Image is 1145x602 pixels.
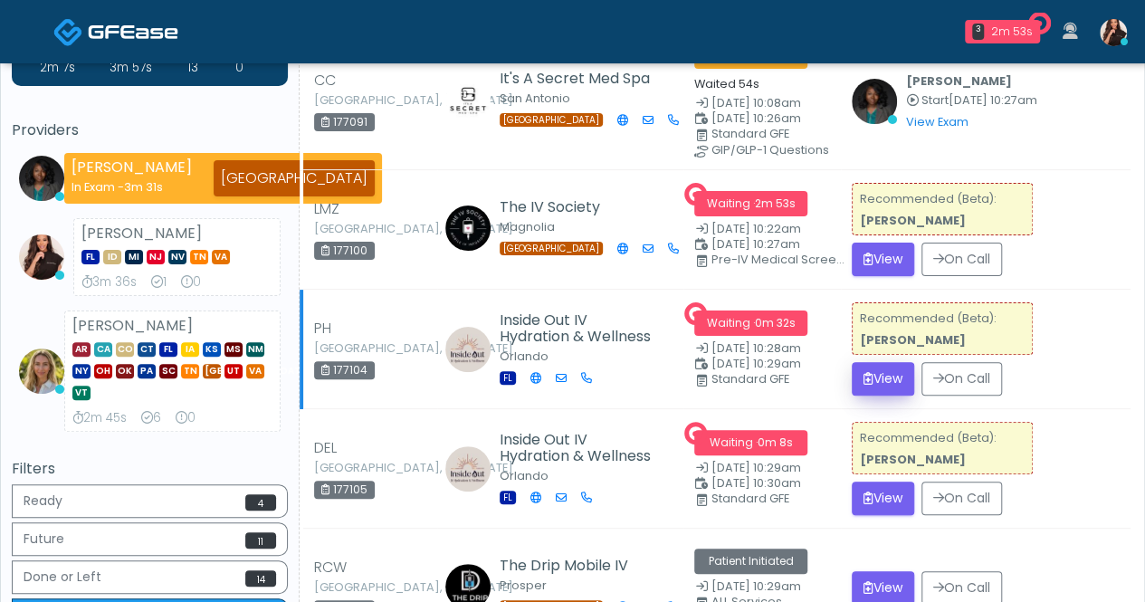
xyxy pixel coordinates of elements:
[921,482,1002,515] button: On Call
[860,430,997,467] small: Recommended (Beta):
[124,179,163,195] span: 3m 31s
[314,198,339,220] span: LMZ
[12,560,288,594] button: Done or Left14
[711,221,801,236] span: [DATE] 10:22am
[711,340,801,356] span: [DATE] 10:28am
[72,364,91,378] span: NY
[19,234,64,280] img: Jillian Horne
[500,349,549,364] small: Orlando
[246,342,264,357] span: NM
[694,311,807,336] span: Waiting ·
[711,129,847,139] div: Standard GFE
[147,250,165,264] span: NJ
[159,342,177,357] span: FL
[72,342,91,357] span: AR
[203,364,221,378] span: [GEOGRAPHIC_DATA]
[860,311,997,348] small: Recommended (Beta):
[125,250,143,264] span: MI
[860,191,997,228] small: Recommended (Beta):
[906,95,1037,107] small: Started at
[500,91,570,106] small: San Antonio
[246,364,264,378] span: VA
[12,122,288,139] h5: Providers
[116,342,134,357] span: CO
[860,332,966,348] strong: [PERSON_NAME]
[711,95,801,110] span: [DATE] 10:08am
[314,582,414,593] small: [GEOGRAPHIC_DATA], [US_STATE]
[72,315,193,336] strong: [PERSON_NAME]
[711,493,847,504] div: Standard GFE
[314,113,375,131] div: 177091
[1100,19,1127,46] img: Jillian Horne
[314,463,414,473] small: [GEOGRAPHIC_DATA], [US_STATE]
[694,430,807,455] span: Waiting ·
[500,113,603,127] span: [GEOGRAPHIC_DATA]
[141,409,161,427] div: Exams Completed
[314,70,336,91] span: CC
[694,113,830,125] small: Scheduled Time
[921,243,1002,276] button: On Call
[694,358,830,370] small: Scheduled Time
[921,92,949,108] span: Start
[500,199,658,215] h5: The IV Society
[711,236,800,252] span: [DATE] 10:27am
[19,156,64,201] img: Rukayat Bojuwon
[694,239,830,251] small: Scheduled Time
[19,349,64,394] img: Kacey Cornell
[500,578,547,593] small: Prosper
[711,254,847,265] div: Pre-IV Medical Screening
[694,343,830,355] small: Date Created
[245,494,276,511] span: 4
[103,250,121,264] span: ID
[445,77,491,122] img: Amanda Creel
[500,432,658,464] h5: Inside Out IV Hydration & Wellness
[14,7,69,62] button: Open LiveChat chat widget
[711,145,847,156] div: GIP/GLP-1 Questions
[72,386,91,400] span: VT
[12,522,288,556] button: Future11
[711,475,801,491] span: [DATE] 10:30am
[314,361,375,379] div: 177104
[852,482,914,515] button: View
[860,213,966,228] strong: [PERSON_NAME]
[224,364,243,378] span: UT
[500,71,658,87] h5: It's A Secret Med Spa
[757,435,792,450] span: 0m 8s
[12,461,288,477] h5: Filters
[314,242,375,260] div: 177100
[694,463,830,474] small: Date Created
[694,98,830,110] small: Date Created
[138,342,156,357] span: CT
[190,250,208,264] span: TN
[500,468,549,483] small: Orlando
[138,364,156,378] span: PA
[314,95,414,106] small: [GEOGRAPHIC_DATA], [US_STATE]
[500,312,658,345] h5: Inside Out IV Hydration & Wellness
[88,23,178,41] img: Docovia
[168,250,186,264] span: NV
[203,342,221,357] span: KS
[314,343,414,354] small: [GEOGRAPHIC_DATA], [US_STATE]
[694,191,807,216] span: Waiting ·
[94,342,112,357] span: CA
[972,24,984,40] div: 3
[949,92,1037,108] span: [DATE] 10:27am
[754,196,795,211] span: 2m 53s
[94,364,112,378] span: OH
[445,327,491,372] img: Lisa Buzolich
[314,557,347,578] span: RCW
[72,178,192,196] div: In Exam -
[72,409,127,427] div: Average Review Time
[212,250,230,264] span: VA
[711,110,801,126] span: [DATE] 10:26am
[500,558,658,574] h5: The Drip Mobile IV
[314,224,414,234] small: [GEOGRAPHIC_DATA], [US_STATE]
[711,374,847,385] div: Standard GFE
[314,318,331,339] span: PH
[224,342,243,357] span: MS
[852,362,914,396] button: View
[860,452,966,467] strong: [PERSON_NAME]
[176,409,196,427] div: Extended Exams
[694,581,830,593] small: Date Created
[694,478,830,490] small: Scheduled Time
